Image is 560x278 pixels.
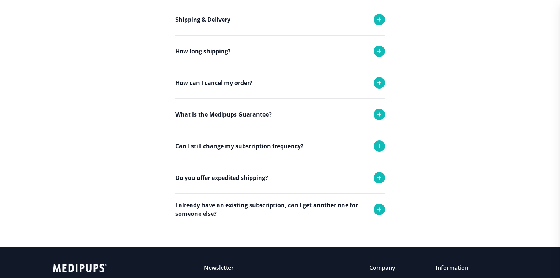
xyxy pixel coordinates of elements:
p: Company [369,264,410,272]
p: Information [436,264,491,272]
p: Do you offer expedited shipping? [175,173,268,182]
div: Yes we do! Please reach out to support and we will try to accommodate any request. [175,193,385,230]
p: I already have an existing subscription, can I get another one for someone else? [175,201,366,218]
div: Each order takes 1-2 business days to be delivered. [175,67,385,95]
p: Newsletter [204,264,311,272]
div: Any refund request and cancellation are subject to approval and turn around time is 24-48 hours. ... [175,98,385,161]
p: Can I still change my subscription frequency? [175,142,304,150]
div: If you received the wrong product or your product was damaged in transit, we will replace it with... [175,130,385,176]
div: Yes you can. Simply reach out to support and we will adjust your monthly deliveries! [175,162,385,199]
p: How long shipping? [175,47,231,55]
p: How can I cancel my order? [175,79,252,87]
p: What is the Medipups Guarantee? [175,110,272,119]
div: Absolutely! Simply place the order and use the shipping address of the person who will receive th... [175,225,385,262]
p: Shipping & Delivery [175,15,230,24]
